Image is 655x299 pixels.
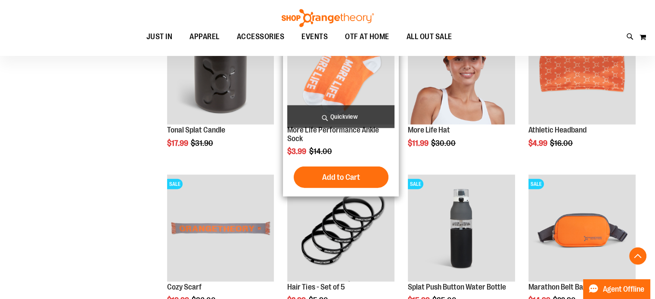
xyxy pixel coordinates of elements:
img: Product image for Athletic Headband [528,18,636,125]
a: Quickview [287,105,394,128]
span: ALL OUT SALE [407,27,452,46]
span: $4.99 [528,139,549,148]
span: $30.00 [431,139,457,148]
img: Hair Ties - Set of 5 [287,175,394,282]
img: Shop Orangetheory [280,9,375,27]
img: Product image for Cozy Scarf [167,175,274,282]
a: Tonal Splat Candle [167,126,225,134]
a: Product image for Athletic HeadbandSALE [528,18,636,126]
button: Agent Offline [583,279,650,299]
span: $16.00 [550,139,574,148]
a: Athletic Headband [528,126,587,134]
span: $3.99 [287,147,307,156]
img: Marathon Belt Bag [528,175,636,282]
a: Cozy Scarf [167,283,202,291]
a: Product image for 25oz. Splat Push Button Water Bottle GreySALE [408,175,515,283]
span: $17.99 [167,139,189,148]
a: Product image for More Life HatSALE [408,18,515,126]
div: product [163,13,279,170]
button: Back To Top [629,247,646,265]
a: Product image for Cozy ScarfSALE [167,175,274,283]
img: Product image for Tonal Splat Candle [167,18,274,125]
a: Marathon Belt Bag [528,283,587,291]
div: product [524,13,640,170]
span: SALE [528,179,544,189]
button: Add to Cart [294,166,388,188]
span: SALE [167,179,183,189]
div: product [283,13,399,197]
a: Marathon Belt BagSALE [528,175,636,283]
a: Hair Ties - Set of 5 [287,283,345,291]
span: Add to Cart [322,173,360,182]
a: Hair Ties - Set of 5SALE [287,175,394,283]
span: $31.90 [191,139,214,148]
img: Product image for 25oz. Splat Push Button Water Bottle Grey [408,175,515,282]
span: OTF AT HOME [345,27,389,46]
img: Product image for More Life Hat [408,18,515,125]
span: $14.00 [309,147,333,156]
img: Product image for More Life Performance Ankle Sock [287,18,394,125]
a: Splat Push Button Water Bottle [408,283,506,291]
span: Agent Offline [603,285,644,293]
span: ACCESSORIES [237,27,285,46]
span: SALE [408,179,423,189]
span: EVENTS [301,27,328,46]
a: Product image for Tonal Splat CandleSALE [167,18,274,126]
span: APPAREL [189,27,220,46]
span: JUST IN [146,27,173,46]
span: $11.99 [408,139,430,148]
a: Product image for More Life Performance Ankle SockSALE [287,18,394,126]
a: More Life Performance Ankle Sock [287,126,379,143]
a: More Life Hat [408,126,450,134]
div: product [404,13,519,170]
